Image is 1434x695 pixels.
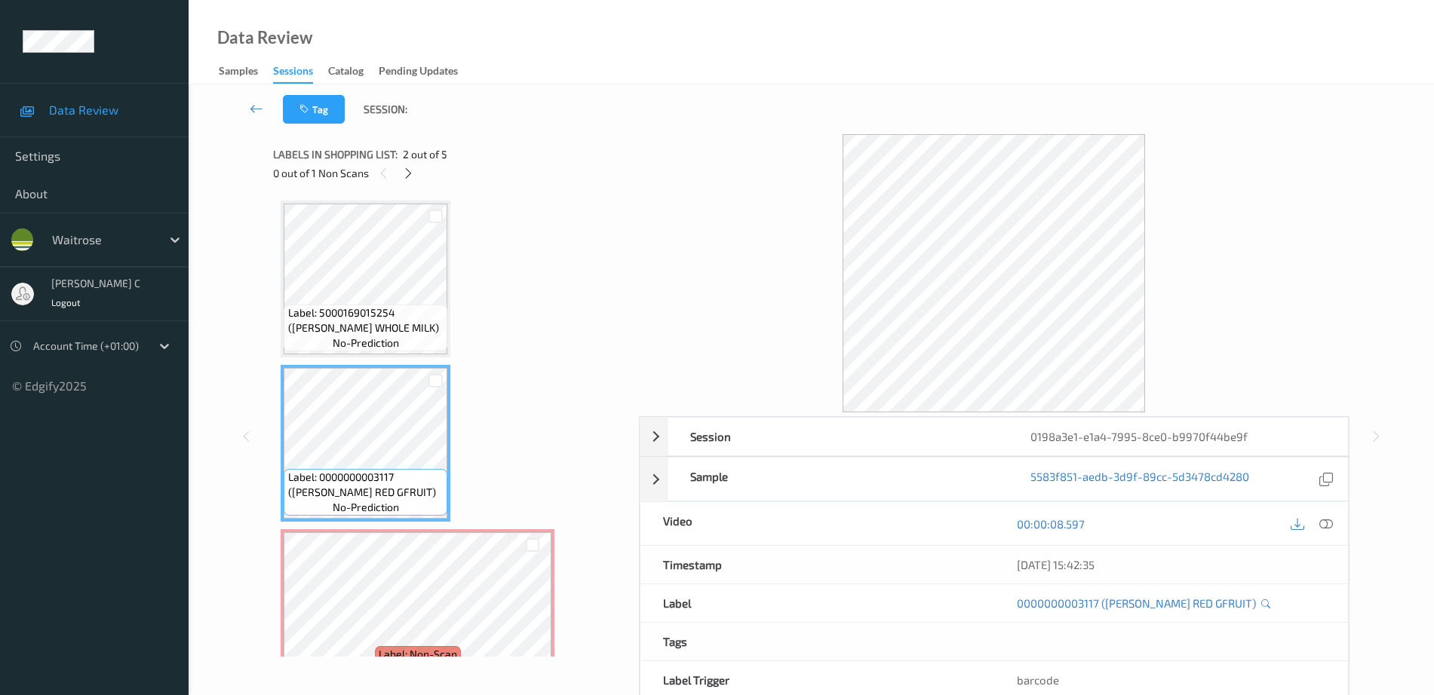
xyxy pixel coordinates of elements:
[273,63,313,84] div: Sessions
[640,623,994,660] div: Tags
[668,418,1008,455] div: Session
[1017,516,1085,531] a: 00:00:08.597
[273,147,398,162] span: Labels in shopping list:
[333,335,399,351] span: no-prediction
[328,63,364,82] div: Catalog
[379,647,457,662] span: Label: Non-Scan
[668,458,1008,501] div: Sample
[379,61,473,82] a: Pending Updates
[1017,595,1256,611] a: 0000000003117 ([PERSON_NAME] RED GFRUIT)
[333,500,399,515] span: no-prediction
[364,102,407,117] span: Session:
[328,61,379,82] a: Catalog
[1008,418,1348,455] div: 0198a3e1-e1a4-7995-8ce0-b9970f44be9f
[640,584,994,622] div: Label
[283,95,345,124] button: Tag
[288,470,444,500] span: Label: 0000000003117 ([PERSON_NAME] RED GFRUIT)
[379,63,458,82] div: Pending Updates
[403,147,447,162] span: 2 out of 5
[640,417,1349,456] div: Session0198a3e1-e1a4-7995-8ce0-b9970f44be9f
[640,457,1349,501] div: Sample5583f851-aedb-3d9f-89cc-5d3478cd4280
[217,30,312,45] div: Data Review
[288,305,444,335] span: Label: 5000169015254 ([PERSON_NAME] WHOLE MILK)
[1030,469,1249,489] a: 5583f851-aedb-3d9f-89cc-5d3478cd4280
[273,164,628,182] div: 0 out of 1 Non Scans
[219,63,258,82] div: Samples
[1017,557,1325,572] div: [DATE] 15:42:35
[640,546,994,583] div: Timestamp
[219,61,273,82] a: Samples
[273,61,328,84] a: Sessions
[640,502,994,545] div: Video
